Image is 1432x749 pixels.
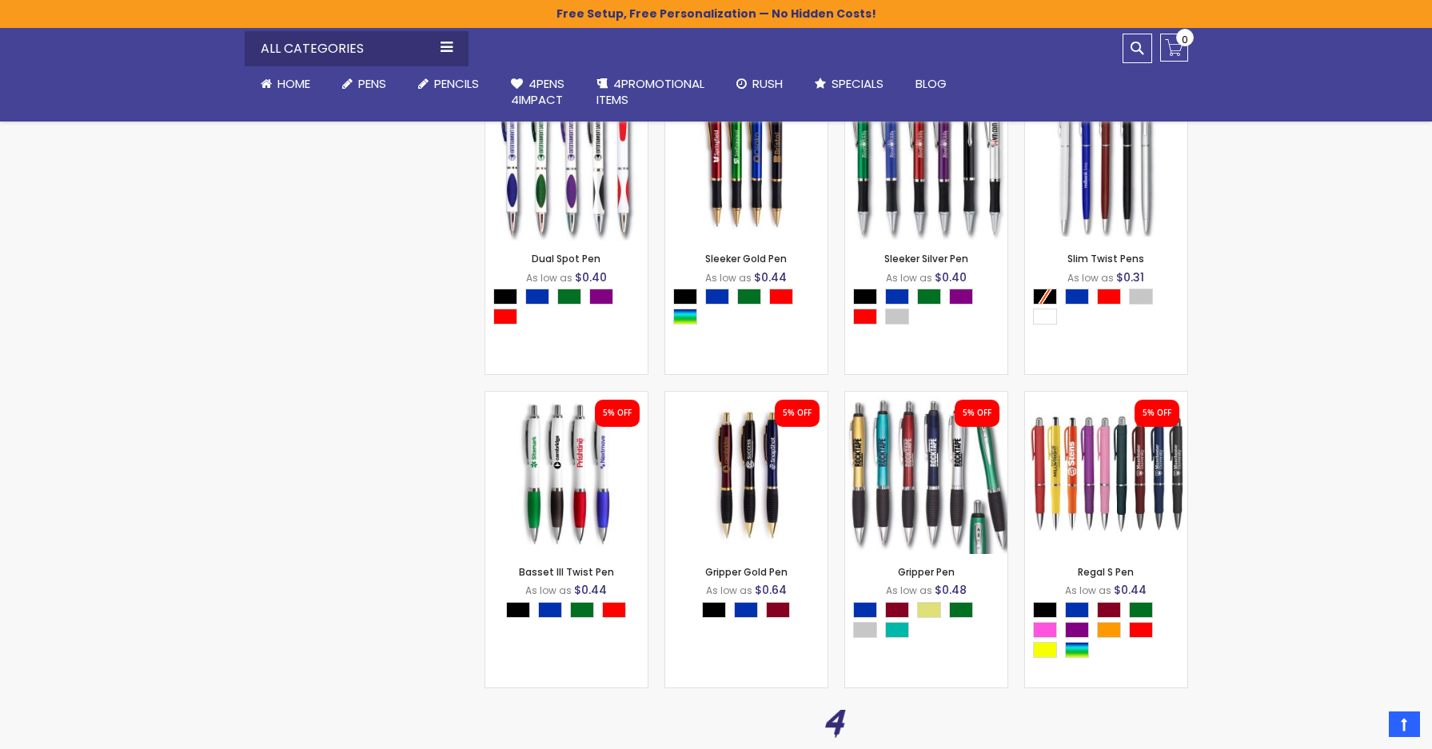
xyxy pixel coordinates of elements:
span: Blog [915,75,947,92]
div: Select A Color [1033,602,1187,662]
div: Red [853,309,877,325]
img: Basset III Twist Pen [485,392,648,554]
span: Specials [832,75,884,92]
a: Specials [799,66,899,102]
div: Select A Color [702,602,798,622]
a: Basset III Twist Pen [485,391,648,404]
div: Burgundy [766,602,790,618]
span: 4PROMOTIONAL ITEMS [596,75,704,108]
div: Red [1129,622,1153,638]
a: Basset III Twist Pen [519,565,614,579]
a: 0 [1160,34,1188,62]
div: 5% OFF [1143,408,1171,419]
div: Assorted [673,309,697,325]
div: Teal [885,622,909,638]
div: Black [853,289,877,305]
span: As low as [1067,271,1114,285]
img: Sleeker Silver Pen [845,78,1007,241]
span: 4Pens 4impact [511,75,564,108]
div: Orange [1097,622,1121,638]
div: Purple [589,289,613,305]
div: Red [1097,289,1121,305]
a: Rush [720,66,799,102]
div: Burgundy [1097,602,1121,618]
span: $0.44 [1114,582,1147,598]
span: $0.44 [574,582,607,598]
a: Gripper Gold Pen [665,391,828,404]
div: Green [917,289,941,305]
div: Red [493,309,517,325]
img: Slim Twist Pens [1025,78,1187,241]
div: White [1033,309,1057,325]
a: Sleeker Gold Pen [705,252,787,265]
div: Select A Color [493,289,648,329]
div: Green [1129,602,1153,618]
span: Home [277,75,310,92]
div: Blue [1065,602,1089,618]
div: Select A Color [673,289,828,329]
a: Pens [326,66,402,102]
div: Assorted [1065,642,1089,658]
a: Home [245,66,326,102]
div: Blue [1065,289,1089,305]
div: 5% OFF [783,408,812,419]
a: Slim Twist Pens [1067,252,1144,265]
a: Regal S Pen [1025,391,1187,404]
span: $0.44 [754,269,787,285]
span: As low as [886,271,932,285]
div: Blue [525,289,549,305]
span: $0.40 [935,269,967,285]
div: All Categories [245,31,469,66]
div: Silver [1129,289,1153,305]
span: As low as [526,271,572,285]
div: Blue [734,602,758,618]
div: Select A Color [1033,289,1187,329]
a: 4Pens4impact [495,66,580,118]
div: Select A Color [853,602,1007,642]
span: As low as [886,584,932,597]
a: Sleeker Silver Pen [884,252,968,265]
div: Burgundy [885,602,909,618]
div: Blue [538,602,562,618]
span: $0.31 [1116,269,1144,285]
div: Select A Color [506,602,634,622]
span: Rush [752,75,783,92]
a: Gripper Gold Pen [705,565,788,579]
div: Green [570,602,594,618]
span: $0.40 [575,269,607,285]
div: Black [1033,602,1057,618]
a: Gripper Pen [845,391,1007,404]
div: Purple [1065,622,1089,638]
div: Silver [885,309,909,325]
img: Regal S Pen [1025,392,1187,554]
div: Red [602,602,626,618]
div: Black [506,602,530,618]
div: Select A Color [853,289,1007,329]
a: Regal S Pen [1078,565,1134,579]
div: 5% OFF [963,408,991,419]
a: Blog [899,66,963,102]
div: Purple [949,289,973,305]
div: Red [769,289,793,305]
img: Gripper Pen [845,392,1007,554]
a: Dual Spot Pen [532,252,600,265]
div: Gold [917,602,941,618]
img: Sleeker Gold Pen [665,78,828,241]
span: As low as [706,584,752,597]
div: Black [702,602,726,618]
div: Black [493,289,517,305]
span: As low as [1065,584,1111,597]
img: Dual Spot Pen [485,78,648,241]
span: Pencils [434,75,479,92]
div: Black [673,289,697,305]
span: $0.64 [755,582,787,598]
div: Green [557,289,581,305]
a: 4PROMOTIONALITEMS [580,66,720,118]
span: $0.48 [935,582,967,598]
div: Green [949,602,973,618]
span: 0 [1182,32,1188,47]
span: Pens [358,75,386,92]
div: Yellow [1033,642,1057,658]
a: Pencils [402,66,495,102]
span: As low as [525,584,572,597]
